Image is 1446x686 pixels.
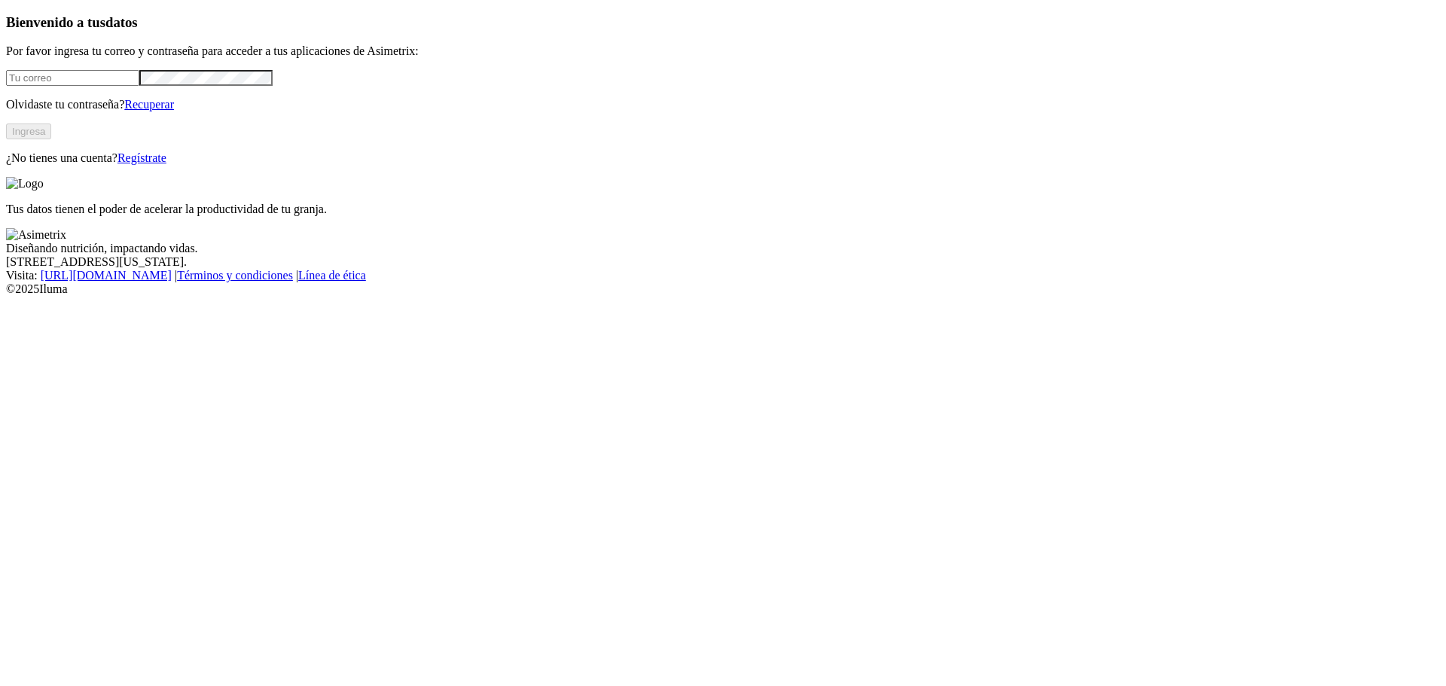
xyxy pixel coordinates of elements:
a: Línea de ética [298,269,366,282]
div: Diseñando nutrición, impactando vidas. [6,242,1440,255]
input: Tu correo [6,70,139,86]
span: datos [105,14,138,30]
p: Por favor ingresa tu correo y contraseña para acceder a tus aplicaciones de Asimetrix: [6,44,1440,58]
h3: Bienvenido a tus [6,14,1440,31]
img: Logo [6,177,44,191]
a: [URL][DOMAIN_NAME] [41,269,172,282]
a: Recuperar [124,98,174,111]
div: [STREET_ADDRESS][US_STATE]. [6,255,1440,269]
p: Tus datos tienen el poder de acelerar la productividad de tu granja. [6,203,1440,216]
div: Visita : | | [6,269,1440,282]
button: Ingresa [6,123,51,139]
img: Asimetrix [6,228,66,242]
p: ¿No tienes una cuenta? [6,151,1440,165]
a: Regístrate [117,151,166,164]
a: Términos y condiciones [177,269,293,282]
p: Olvidaste tu contraseña? [6,98,1440,111]
div: © 2025 Iluma [6,282,1440,296]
